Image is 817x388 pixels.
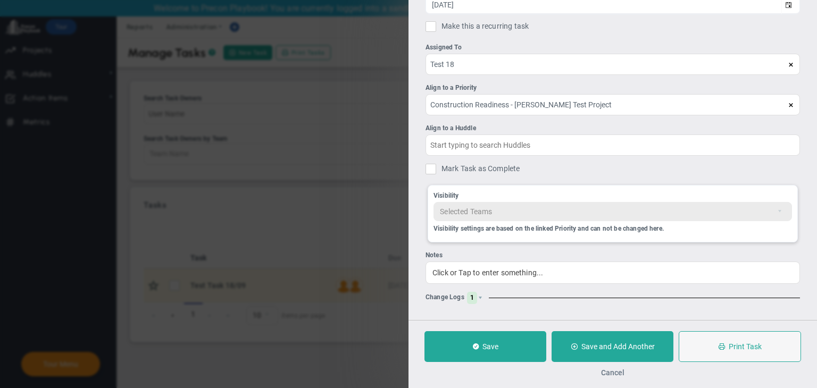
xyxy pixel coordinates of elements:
[467,292,477,304] span: Log Count
[426,54,800,75] input: Search or Invite Team Members
[426,94,800,115] input: Start typing to search Priorities
[482,342,498,351] span: Save
[679,331,801,362] button: Print Task
[433,224,789,234] div: Visibility settings are based on the linked Priority and can not be changed here.
[426,83,797,93] div: Align to a Priority
[426,262,800,284] div: Click or Tap to enter something...
[477,295,483,301] span: Show Logs
[426,43,797,53] div: Assigned To
[426,292,464,302] span: Change Logs
[426,134,800,156] input: Start typing to search Huddles
[441,164,800,177] span: Mark Task as Complete
[552,331,673,362] button: Save and Add Another
[433,191,789,201] div: Visibility
[424,331,546,362] button: Save
[800,100,812,109] span: clear
[426,123,797,133] div: Align to a Huddle
[601,368,624,377] button: Cancel
[426,250,797,260] div: Notes
[441,21,529,35] span: Make this a recurring task
[729,342,762,351] span: Print Task
[800,60,812,69] span: clear
[581,342,655,351] span: Save and Add Another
